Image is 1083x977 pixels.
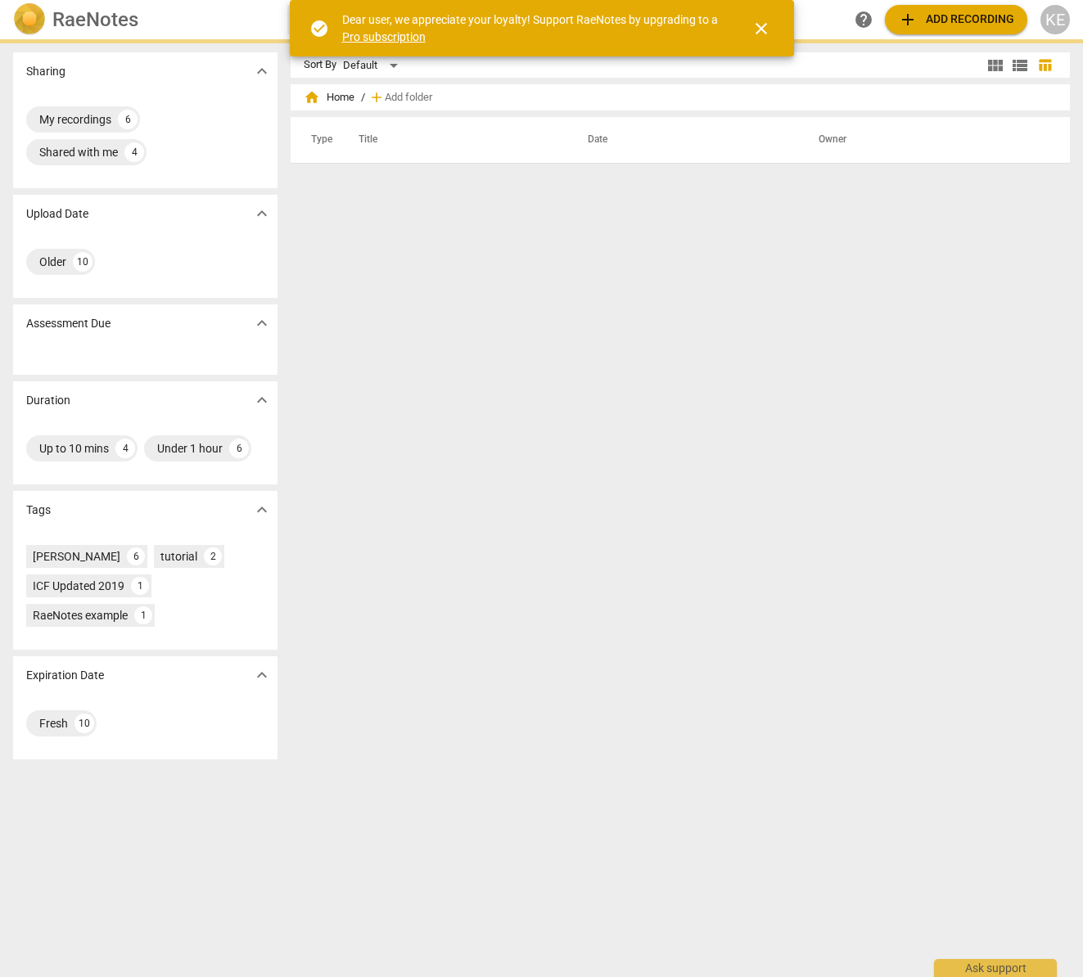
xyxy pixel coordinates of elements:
[361,92,365,104] span: /
[1032,53,1057,78] button: Table view
[885,5,1027,34] button: Upload
[39,440,109,457] div: Up to 10 mins
[73,252,93,272] div: 10
[568,117,800,163] th: Date
[849,5,878,34] a: Help
[309,19,329,38] span: check_circle
[854,10,873,29] span: help
[13,3,274,36] a: LogoRaeNotes
[115,439,135,458] div: 4
[385,92,432,104] span: Add folder
[39,111,111,128] div: My recordings
[134,606,152,624] div: 1
[799,117,1053,163] th: Owner
[39,715,68,732] div: Fresh
[127,547,145,565] div: 6
[898,10,1014,29] span: Add recording
[1037,57,1053,73] span: table_chart
[250,311,274,335] button: Show more
[26,502,51,519] p: Tags
[124,142,144,162] div: 4
[898,10,918,29] span: add
[252,313,272,333] span: expand_more
[339,117,568,163] th: Title
[204,547,222,565] div: 2
[26,205,88,223] p: Upload Date
[118,110,138,129] div: 6
[304,89,354,106] span: Home
[250,388,274,412] button: Show more
[252,500,272,520] span: expand_more
[342,30,426,43] a: Pro subscription
[1040,5,1070,34] button: KE
[26,392,70,409] p: Duration
[131,577,149,595] div: 1
[39,254,66,270] div: Older
[983,53,1008,78] button: Tile view
[252,665,272,685] span: expand_more
[33,578,124,594] div: ICF Updated 2019
[33,548,120,565] div: [PERSON_NAME]
[986,56,1005,75] span: view_module
[252,390,272,410] span: expand_more
[343,52,404,79] div: Default
[368,89,385,106] span: add
[250,498,274,522] button: Show more
[250,663,274,687] button: Show more
[252,204,272,223] span: expand_more
[52,8,138,31] h2: RaeNotes
[13,3,46,36] img: Logo
[252,61,272,81] span: expand_more
[342,11,722,45] div: Dear user, we appreciate your loyalty! Support RaeNotes by upgrading to a
[1010,56,1030,75] span: view_list
[33,607,128,624] div: RaeNotes example
[298,117,339,163] th: Type
[304,89,320,106] span: home
[26,667,104,684] p: Expiration Date
[934,959,1057,977] div: Ask support
[157,440,223,457] div: Under 1 hour
[250,201,274,226] button: Show more
[751,19,771,38] span: close
[304,59,336,71] div: Sort By
[160,548,197,565] div: tutorial
[1008,53,1032,78] button: List view
[74,714,94,733] div: 10
[250,59,274,83] button: Show more
[229,439,249,458] div: 6
[26,63,65,80] p: Sharing
[26,315,111,332] p: Assessment Due
[39,144,118,160] div: Shared with me
[742,9,781,48] button: Close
